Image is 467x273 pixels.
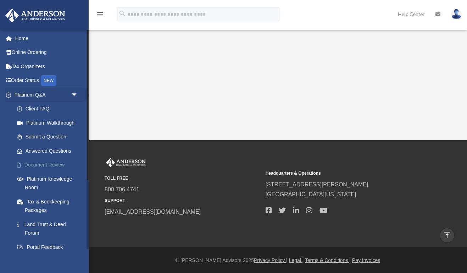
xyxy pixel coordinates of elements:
a: Pay Invoices [352,257,380,263]
small: Headquarters & Operations [266,170,422,177]
a: Tax & Bookkeeping Packages [10,195,89,217]
a: Client FAQ [10,102,89,116]
a: Privacy Policy | [254,257,288,263]
small: SUPPORT [105,197,261,204]
a: [STREET_ADDRESS][PERSON_NAME] [266,181,368,187]
a: Terms & Conditions | [305,257,351,263]
span: arrow_drop_down [71,88,85,102]
div: © [PERSON_NAME] Advisors 2025 [89,256,467,265]
a: [GEOGRAPHIC_DATA][US_STATE] [266,191,356,197]
a: Platinum Q&Aarrow_drop_down [5,88,89,102]
img: Anderson Advisors Platinum Portal [3,9,67,22]
a: Order StatusNEW [5,73,89,88]
a: 800.706.4741 [105,186,139,192]
a: Answered Questions [10,144,89,158]
img: User Pic [451,9,462,19]
i: vertical_align_top [443,231,451,239]
a: Land Trust & Deed Forum [10,217,89,240]
a: Tax Organizers [5,59,89,73]
a: [EMAIL_ADDRESS][DOMAIN_NAME] [105,209,201,215]
img: Anderson Advisors Platinum Portal [105,158,147,167]
a: Platinum Knowledge Room [10,172,89,195]
a: Portal Feedback [10,240,89,254]
a: Submit a Question [10,130,89,144]
a: vertical_align_top [440,228,455,243]
small: TOLL FREE [105,175,261,182]
i: search [118,10,126,17]
a: Online Ordering [5,45,89,60]
a: Legal | [289,257,304,263]
a: Document Review [10,158,89,172]
a: menu [96,12,104,18]
i: menu [96,10,104,18]
a: Home [5,31,89,45]
div: NEW [41,75,56,86]
a: Platinum Walkthrough [10,116,85,130]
